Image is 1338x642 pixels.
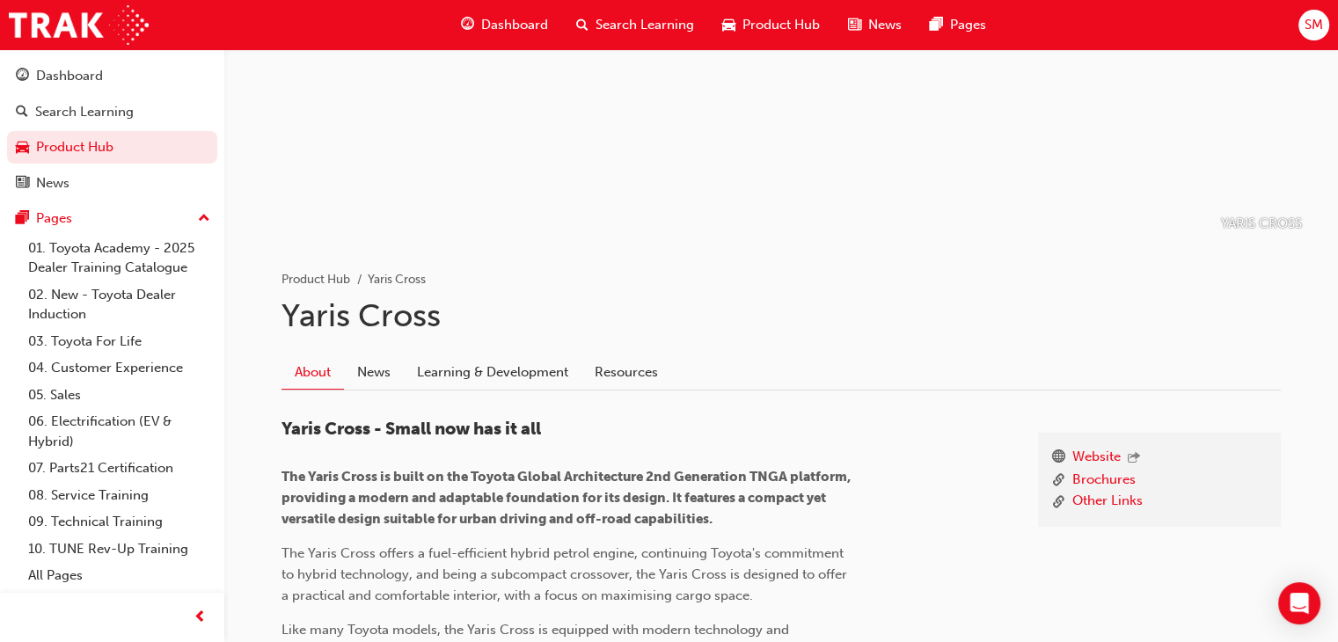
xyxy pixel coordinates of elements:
[21,281,217,328] a: 02. New - Toyota Dealer Induction
[21,536,217,563] a: 10. TUNE Rev-Up Training
[16,140,29,156] span: car-icon
[281,469,853,527] span: The Yaris Cross is built on the Toyota Global Architecture 2nd Generation TNGA platform, providin...
[1305,15,1323,35] span: SM
[722,14,735,36] span: car-icon
[21,455,217,482] a: 07. Parts21 Certification
[368,270,426,290] li: Yaris Cross
[1072,491,1143,513] a: Other Links
[7,60,217,92] a: Dashboard
[281,419,541,439] span: Yaris Cross - Small now has it all
[1278,582,1320,624] div: Open Intercom Messenger
[16,105,28,120] span: search-icon
[481,15,548,35] span: Dashboard
[1072,447,1121,470] a: Website
[281,356,344,390] a: About
[36,208,72,229] div: Pages
[16,69,29,84] span: guage-icon
[404,356,581,390] a: Learning & Development
[21,354,217,382] a: 04. Customer Experience
[461,14,474,36] span: guage-icon
[194,607,207,629] span: prev-icon
[21,562,217,589] a: All Pages
[1298,10,1329,40] button: SM
[742,15,820,35] span: Product Hub
[21,482,217,509] a: 08. Service Training
[708,7,834,43] a: car-iconProduct Hub
[848,14,861,36] span: news-icon
[281,545,851,603] span: The Yaris Cross offers a fuel-efficient hybrid petrol engine, continuing Toyota's commitment to h...
[1052,470,1065,492] span: link-icon
[36,66,103,86] div: Dashboard
[834,7,916,43] a: news-iconNews
[16,211,29,227] span: pages-icon
[7,167,217,200] a: News
[7,202,217,235] button: Pages
[7,56,217,202] button: DashboardSearch LearningProduct HubNews
[35,102,134,122] div: Search Learning
[7,131,217,164] a: Product Hub
[581,356,671,390] a: Resources
[36,173,69,193] div: News
[447,7,562,43] a: guage-iconDashboard
[1052,447,1065,470] span: www-icon
[950,15,986,35] span: Pages
[16,176,29,192] span: news-icon
[930,14,943,36] span: pages-icon
[344,356,404,390] a: News
[562,7,708,43] a: search-iconSearch Learning
[1221,214,1302,234] p: YARIS CROSS
[1072,470,1136,492] a: Brochures
[1052,491,1065,513] span: link-icon
[198,208,210,230] span: up-icon
[868,15,902,35] span: News
[916,7,1000,43] a: pages-iconPages
[281,272,350,287] a: Product Hub
[281,296,1281,335] h1: Yaris Cross
[7,96,217,128] a: Search Learning
[1128,451,1140,466] span: outbound-icon
[21,235,217,281] a: 01. Toyota Academy - 2025 Dealer Training Catalogue
[21,382,217,409] a: 05. Sales
[21,328,217,355] a: 03. Toyota For Life
[576,14,589,36] span: search-icon
[21,408,217,455] a: 06. Electrification (EV & Hybrid)
[596,15,694,35] span: Search Learning
[9,5,149,45] img: Trak
[21,508,217,536] a: 09. Technical Training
